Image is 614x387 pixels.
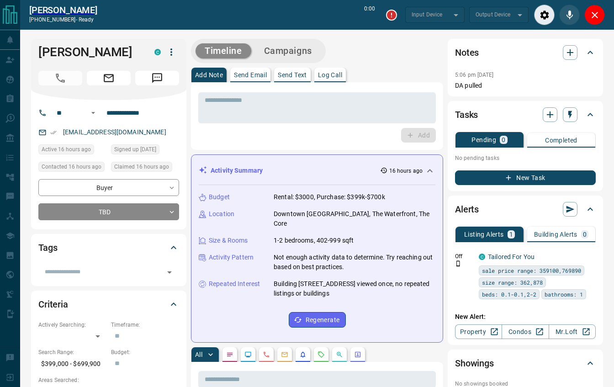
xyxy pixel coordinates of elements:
[263,351,270,358] svg: Calls
[163,266,176,279] button: Open
[111,321,179,329] p: Timeframe:
[455,352,596,374] div: Showings
[455,81,596,90] p: DA pulled
[38,348,106,356] p: Search Range:
[464,231,504,238] p: Listing Alerts
[274,236,354,245] p: 1-2 bedrooms, 402-999 sqft
[364,5,375,25] p: 0:00
[455,260,461,267] svg: Push Notification Only
[38,144,106,157] div: Mon Oct 13 2025
[389,167,423,175] p: 16 hours ago
[38,179,179,196] div: Buyer
[318,351,325,358] svg: Requests
[278,72,307,78] p: Send Text
[455,107,478,122] h2: Tasks
[63,128,166,136] a: [EMAIL_ADDRESS][DOMAIN_NAME]
[209,192,230,202] p: Budget
[274,192,385,202] p: Rental: $3000, Purchase: $399k-$700k
[455,45,479,60] h2: Notes
[38,356,106,371] p: $399,000 - $699,900
[38,297,68,312] h2: Criteria
[234,72,267,78] p: Send Email
[87,71,131,85] span: Email
[509,231,513,238] p: 1
[114,162,169,171] span: Claimed 16 hours ago
[455,42,596,64] div: Notes
[114,145,156,154] span: Signed up [DATE]
[29,5,97,16] a: [PERSON_NAME]
[209,236,248,245] p: Size & Rooms
[336,351,343,358] svg: Opportunities
[281,351,288,358] svg: Emails
[29,16,97,24] p: [PHONE_NUMBER] -
[502,324,549,339] a: Condos
[583,231,587,238] p: 0
[196,43,251,58] button: Timeline
[488,253,535,260] a: Tailored For You
[318,72,342,78] p: Log Call
[50,129,57,136] svg: Email Verified
[199,162,435,179] div: Activity Summary16 hours ago
[38,376,179,384] p: Areas Searched:
[38,237,179,259] div: Tags
[482,278,543,287] span: size range: 362,878
[79,16,94,23] span: ready
[111,162,179,175] div: Mon Oct 13 2025
[455,252,473,260] p: Off
[289,312,346,328] button: Regenerate
[38,293,179,315] div: Criteria
[455,104,596,126] div: Tasks
[482,266,581,275] span: sale price range: 359100,769890
[135,71,179,85] span: Message
[154,49,161,55] div: condos.ca
[226,351,233,358] svg: Notes
[209,279,260,289] p: Repeated Interest
[274,279,435,298] p: Building [STREET_ADDRESS] viewed once, no repeated listings or buildings
[455,198,596,220] div: Alerts
[111,348,179,356] p: Budget:
[211,166,263,175] p: Activity Summary
[502,137,505,143] p: 0
[274,253,435,272] p: Not enough activity data to determine. Try reaching out based on best practices.
[455,72,494,78] p: 5:06 pm [DATE]
[482,290,536,299] span: beds: 0.1-0.1,2-2
[471,137,496,143] p: Pending
[455,202,479,217] h2: Alerts
[274,209,435,228] p: Downtown [GEOGRAPHIC_DATA], The Waterfront, The Core
[195,72,223,78] p: Add Note
[534,231,577,238] p: Building Alerts
[38,321,106,329] p: Actively Searching:
[299,351,307,358] svg: Listing Alerts
[111,144,179,157] div: Tue Apr 09 2024
[455,324,502,339] a: Property
[584,5,605,25] div: Close
[455,151,596,165] p: No pending tasks
[88,107,99,118] button: Open
[38,162,106,175] div: Mon Oct 13 2025
[545,290,583,299] span: bathrooms: 1
[42,162,101,171] span: Contacted 16 hours ago
[42,145,91,154] span: Active 16 hours ago
[559,5,580,25] div: Mute
[209,209,234,219] p: Location
[38,71,82,85] span: Call
[209,253,254,262] p: Activity Pattern
[545,137,577,143] p: Completed
[549,324,596,339] a: Mr.Loft
[455,312,596,322] p: New Alert:
[455,356,494,371] h2: Showings
[354,351,361,358] svg: Agent Actions
[38,240,57,255] h2: Tags
[244,351,252,358] svg: Lead Browsing Activity
[455,170,596,185] button: New Task
[534,5,555,25] div: Audio Settings
[38,203,179,220] div: TBD
[195,351,202,358] p: All
[479,254,485,260] div: condos.ca
[255,43,321,58] button: Campaigns
[38,45,141,59] h1: [PERSON_NAME]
